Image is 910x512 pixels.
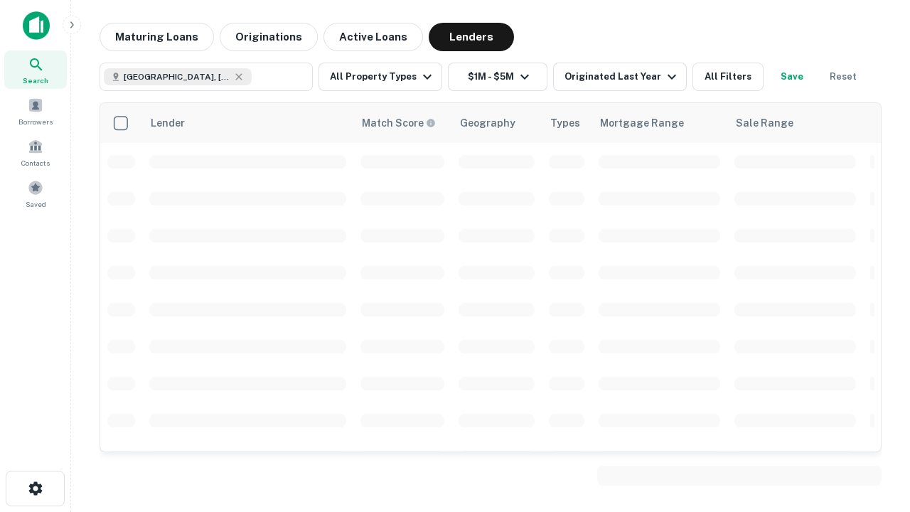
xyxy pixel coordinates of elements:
button: Originations [220,23,318,51]
div: Capitalize uses an advanced AI algorithm to match your search with the best lender. The match sco... [362,115,436,131]
th: Lender [142,103,353,143]
button: Maturing Loans [100,23,214,51]
button: Lenders [429,23,514,51]
span: [GEOGRAPHIC_DATA], [GEOGRAPHIC_DATA], [GEOGRAPHIC_DATA] [124,70,230,83]
th: Mortgage Range [591,103,727,143]
span: Borrowers [18,116,53,127]
th: Geography [451,103,542,143]
span: Search [23,75,48,86]
div: Originated Last Year [564,68,680,85]
a: Contacts [4,133,67,171]
div: Sale Range [736,114,793,132]
button: $1M - $5M [448,63,547,91]
img: capitalize-icon.png [23,11,50,40]
button: Originated Last Year [553,63,687,91]
th: Sale Range [727,103,863,143]
button: All Filters [692,63,764,91]
div: Types [550,114,580,132]
button: Save your search to get updates of matches that match your search criteria. [769,63,815,91]
a: Borrowers [4,92,67,130]
button: All Property Types [318,63,442,91]
div: Lender [151,114,185,132]
div: Mortgage Range [600,114,684,132]
span: Saved [26,198,46,210]
iframe: Chat Widget [839,398,910,466]
h6: Match Score [362,115,433,131]
th: Types [542,103,591,143]
a: Saved [4,174,67,213]
span: Contacts [21,157,50,169]
div: Geography [460,114,515,132]
button: Active Loans [323,23,423,51]
button: Reset [820,63,866,91]
a: Search [4,50,67,89]
th: Capitalize uses an advanced AI algorithm to match your search with the best lender. The match sco... [353,103,451,143]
